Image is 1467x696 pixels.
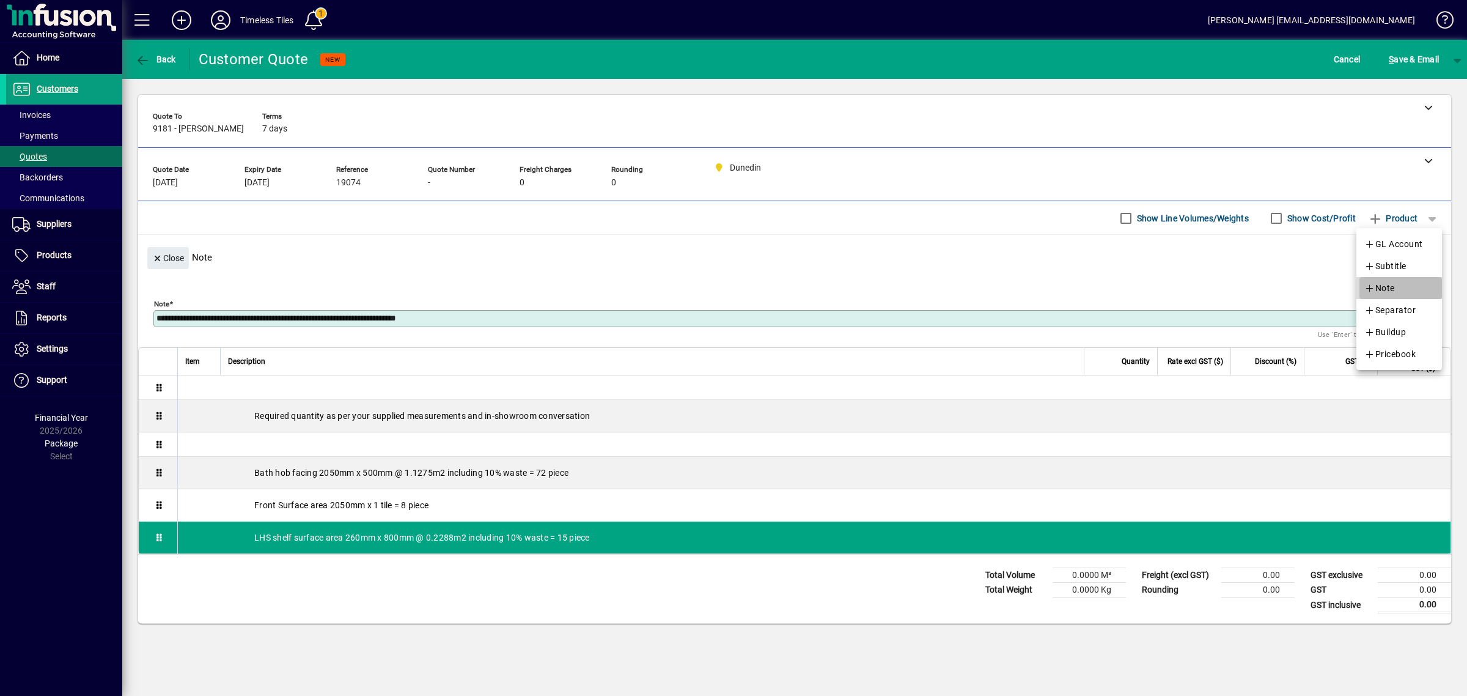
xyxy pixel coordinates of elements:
[1356,277,1442,299] button: Note
[1356,321,1442,343] button: Buildup
[1364,303,1416,317] span: Separator
[1364,259,1406,273] span: Subtitle
[1356,233,1442,255] button: GL Account
[1356,299,1442,321] button: Separator
[1364,347,1416,361] span: Pricebook
[1356,255,1442,277] button: Subtitle
[1356,343,1442,365] button: Pricebook
[1364,237,1423,251] span: GL Account
[1364,325,1406,339] span: Buildup
[1364,281,1395,295] span: Note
